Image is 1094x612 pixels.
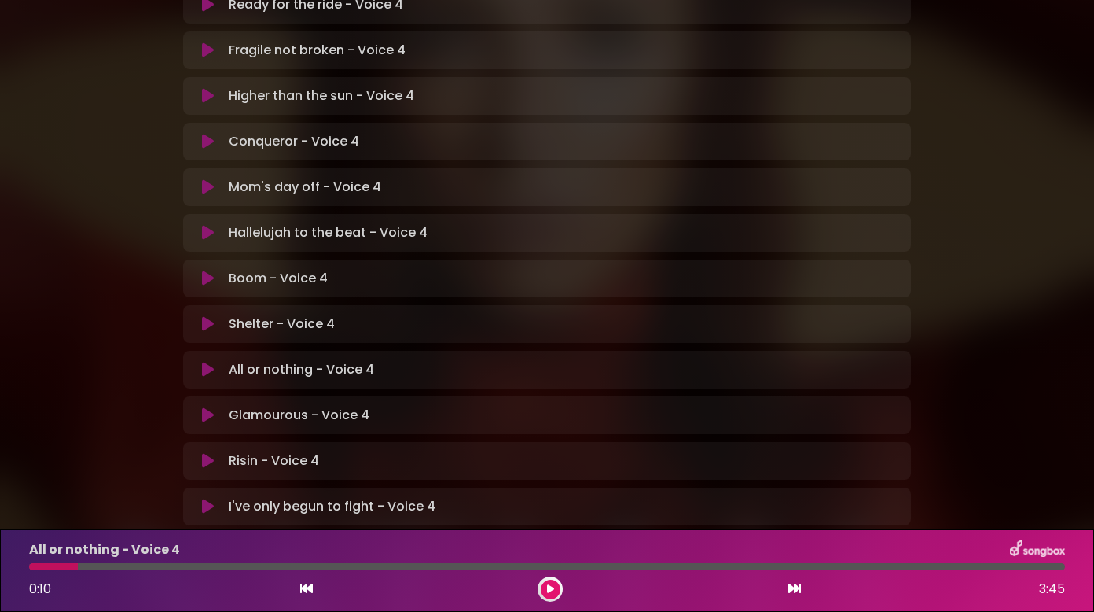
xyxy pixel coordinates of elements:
span: 0:10 [29,580,51,598]
p: Fragile not broken - Voice 4 [229,41,406,60]
p: Risin - Voice 4 [229,452,319,470]
p: Boom - Voice 4 [229,269,328,288]
p: Shelter - Voice 4 [229,315,335,334]
p: Glamourous - Voice 4 [229,406,369,425]
p: Hallelujah to the beat - Voice 4 [229,223,428,242]
p: Mom's day off - Voice 4 [229,178,381,197]
p: Conqueror - Voice 4 [229,132,359,151]
p: All or nothing - Voice 4 [229,360,374,379]
p: Higher than the sun - Voice 4 [229,87,414,105]
span: 3:45 [1039,580,1065,599]
img: songbox-logo-white.png [1010,540,1065,560]
p: All or nothing - Voice 4 [29,540,180,559]
p: I've only begun to fight - Voice 4 [229,497,435,516]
